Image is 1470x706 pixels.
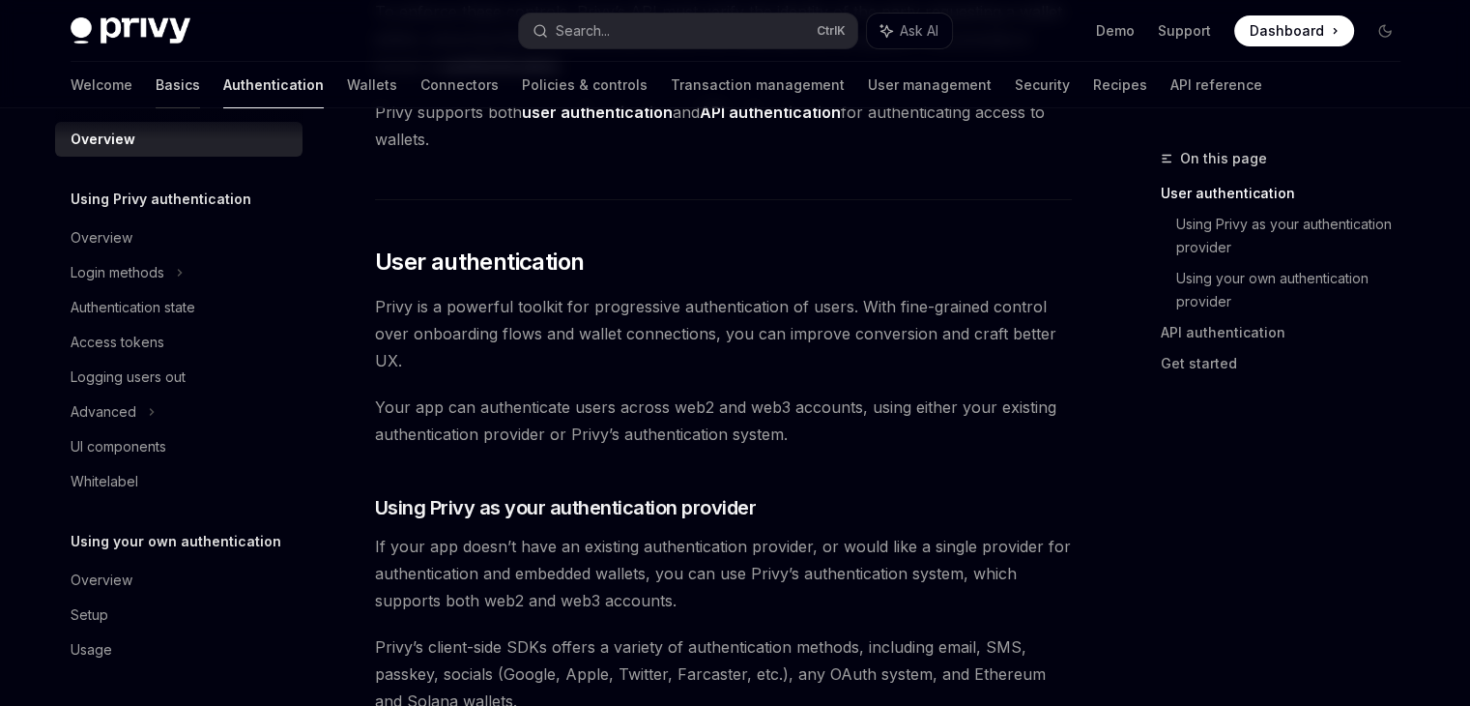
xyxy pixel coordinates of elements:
[1161,348,1416,379] a: Get started
[71,603,108,627] div: Setup
[1176,263,1416,317] a: Using your own authentication provider
[55,360,303,395] a: Logging users out
[867,14,952,48] button: Ask AI
[671,62,845,108] a: Transaction management
[556,19,610,43] div: Search...
[55,290,303,325] a: Authentication state
[347,62,397,108] a: Wallets
[71,331,164,354] div: Access tokens
[1161,178,1416,209] a: User authentication
[1015,62,1070,108] a: Security
[1096,21,1135,41] a: Demo
[71,470,138,493] div: Whitelabel
[71,226,132,250] div: Overview
[375,247,585,278] span: User authentication
[817,23,846,39] span: Ctrl K
[522,103,673,122] strong: user authentication
[1180,147,1267,170] span: On this page
[519,14,857,48] button: Search...CtrlK
[375,533,1072,614] span: If your app doesn’t have an existing authentication provider, or would like a single provider for...
[71,296,195,319] div: Authentication state
[223,62,324,108] a: Authentication
[71,366,186,389] div: Logging users out
[71,17,190,44] img: dark logo
[1176,209,1416,263] a: Using Privy as your authentication provider
[700,103,841,122] strong: API authentication
[375,99,1072,153] span: Privy supports both and for authenticating access to wallets.
[1170,62,1262,108] a: API reference
[1369,15,1400,46] button: Toggle dark mode
[55,429,303,464] a: UI components
[71,261,164,284] div: Login methods
[1250,21,1324,41] span: Dashboard
[71,435,166,458] div: UI components
[55,464,303,499] a: Whitelabel
[900,21,938,41] span: Ask AI
[1234,15,1354,46] a: Dashboard
[375,293,1072,374] span: Privy is a powerful toolkit for progressive authentication of users. With fine-grained control ov...
[71,188,251,211] h5: Using Privy authentication
[71,569,132,592] div: Overview
[1158,21,1211,41] a: Support
[55,563,303,598] a: Overview
[55,122,303,157] a: Overview
[71,638,112,662] div: Usage
[71,400,136,424] div: Advanced
[55,632,303,667] a: Usage
[71,62,132,108] a: Welcome
[868,62,992,108] a: User management
[1093,62,1147,108] a: Recipes
[55,325,303,360] a: Access tokens
[375,394,1072,448] span: Your app can authenticate users across web2 and web3 accounts, using either your existing authent...
[156,62,200,108] a: Basics
[71,128,135,151] div: Overview
[71,530,281,553] h5: Using your own authentication
[375,494,757,521] span: Using Privy as your authentication provider
[420,62,499,108] a: Connectors
[55,221,303,255] a: Overview
[55,598,303,632] a: Setup
[522,62,648,108] a: Policies & controls
[1161,317,1416,348] a: API authentication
